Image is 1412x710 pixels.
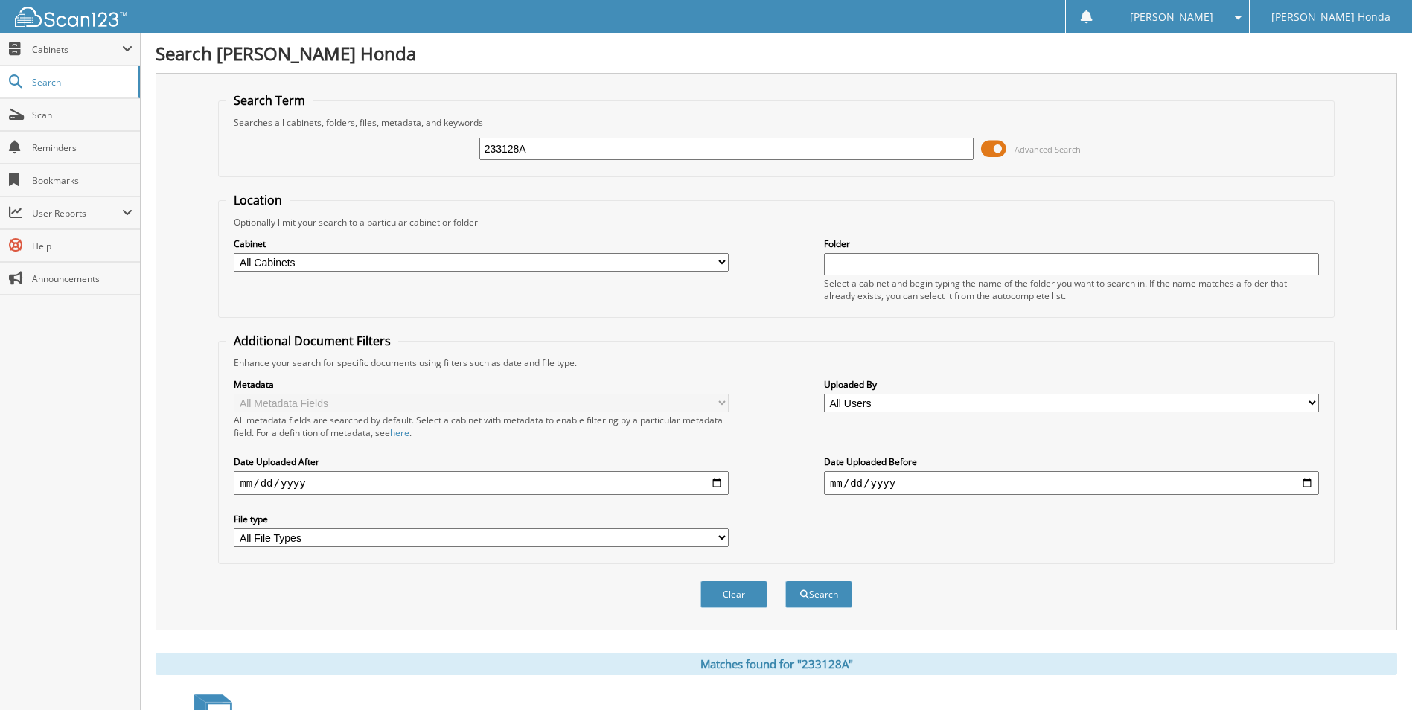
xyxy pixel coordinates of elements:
legend: Search Term [226,92,313,109]
label: Date Uploaded Before [824,455,1319,468]
div: Enhance your search for specific documents using filters such as date and file type. [226,356,1326,369]
span: Bookmarks [32,174,132,187]
input: end [824,471,1319,495]
legend: Location [226,192,290,208]
label: Date Uploaded After [234,455,729,468]
button: Search [785,581,852,608]
a: here [390,426,409,439]
div: Select a cabinet and begin typing the name of the folder you want to search in. If the name match... [824,277,1319,302]
div: All metadata fields are searched by default. Select a cabinet with metadata to enable filtering b... [234,414,729,439]
label: Metadata [234,378,729,391]
input: start [234,471,729,495]
h1: Search [PERSON_NAME] Honda [156,41,1397,65]
div: Searches all cabinets, folders, files, metadata, and keywords [226,116,1326,129]
label: Folder [824,237,1319,250]
span: Help [32,240,132,252]
span: Scan [32,109,132,121]
span: Announcements [32,272,132,285]
div: Matches found for "233128A" [156,653,1397,675]
label: Uploaded By [824,378,1319,391]
span: Cabinets [32,43,122,56]
label: Cabinet [234,237,729,250]
label: File type [234,513,729,525]
span: [PERSON_NAME] [1130,13,1213,22]
div: Optionally limit your search to a particular cabinet or folder [226,216,1326,228]
span: [PERSON_NAME] Honda [1271,13,1390,22]
button: Clear [700,581,767,608]
span: Reminders [32,141,132,154]
span: User Reports [32,207,122,220]
span: Search [32,76,130,89]
legend: Additional Document Filters [226,333,398,349]
img: scan123-logo-white.svg [15,7,127,27]
span: Advanced Search [1015,144,1081,155]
